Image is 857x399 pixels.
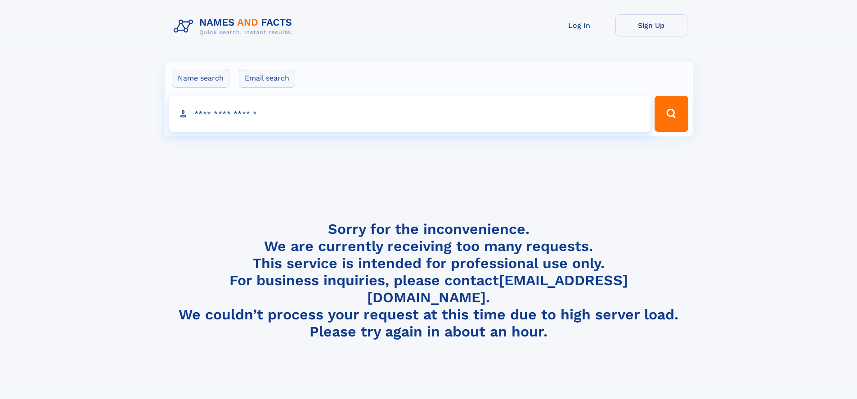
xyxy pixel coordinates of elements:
[172,69,229,88] label: Name search
[615,14,687,36] a: Sign Up
[367,272,628,306] a: [EMAIL_ADDRESS][DOMAIN_NAME]
[170,14,300,39] img: Logo Names and Facts
[655,96,688,132] button: Search Button
[543,14,615,36] a: Log In
[169,96,651,132] input: search input
[239,69,295,88] label: Email search
[170,220,687,341] h4: Sorry for the inconvenience. We are currently receiving too many requests. This service is intend...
